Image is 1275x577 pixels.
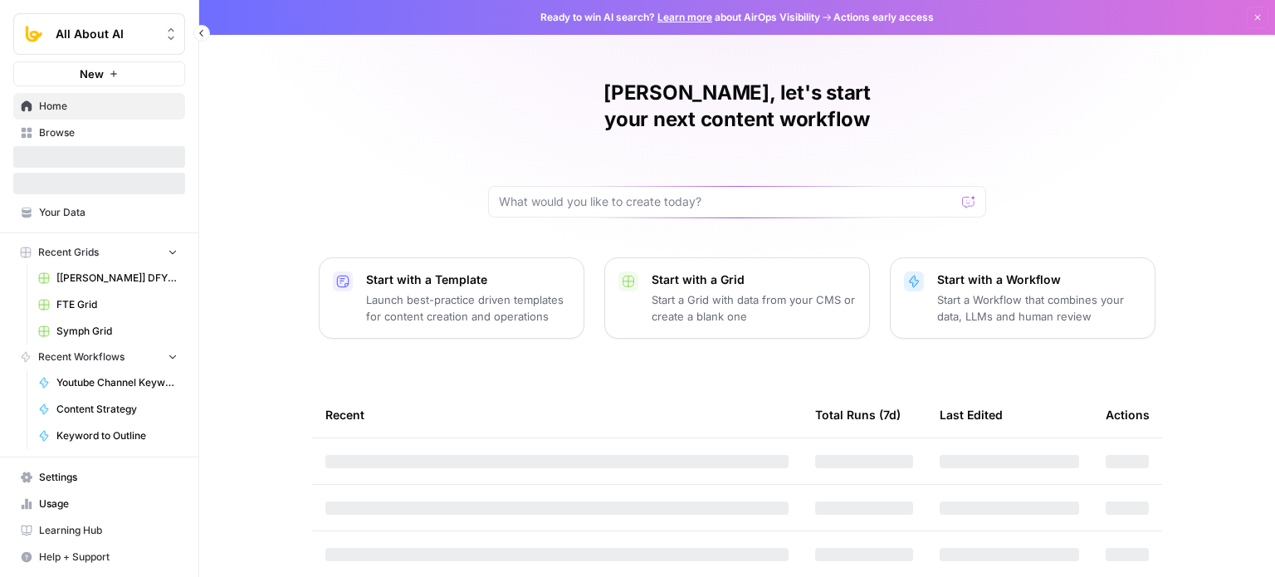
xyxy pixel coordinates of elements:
[56,26,156,42] span: All About AI
[13,517,185,544] a: Learning Hub
[657,11,712,23] a: Learn more
[13,240,185,265] button: Recent Grids
[540,10,820,25] span: Ready to win AI search? about AirOps Visibility
[31,291,185,318] a: FTE Grid
[39,550,178,565] span: Help + Support
[366,291,570,325] p: Launch best-practice driven templates for content creation and operations
[39,99,178,114] span: Home
[31,396,185,423] a: Content Strategy
[940,392,1003,438] div: Last Edited
[56,375,178,390] span: Youtube Channel Keyword Research
[39,496,178,511] span: Usage
[56,324,178,339] span: Symph Grid
[13,199,185,226] a: Your Data
[1106,392,1150,438] div: Actions
[652,291,856,325] p: Start a Grid with data from your CMS or create a blank one
[56,402,178,417] span: Content Strategy
[13,61,185,86] button: New
[652,271,856,288] p: Start with a Grid
[31,369,185,396] a: Youtube Channel Keyword Research
[31,265,185,291] a: [[PERSON_NAME]] DFY POC👨‍🦲
[815,392,901,438] div: Total Runs (7d)
[13,13,185,55] button: Workspace: All About AI
[31,423,185,449] a: Keyword to Outline
[890,257,1155,339] button: Start with a WorkflowStart a Workflow that combines your data, LLMs and human review
[319,257,584,339] button: Start with a TemplateLaunch best-practice driven templates for content creation and operations
[39,470,178,485] span: Settings
[366,271,570,288] p: Start with a Template
[38,245,99,260] span: Recent Grids
[56,428,178,443] span: Keyword to Outline
[499,193,955,210] input: What would you like to create today?
[13,464,185,491] a: Settings
[39,205,178,220] span: Your Data
[488,80,986,133] h1: [PERSON_NAME], let's start your next content workflow
[13,345,185,369] button: Recent Workflows
[833,10,934,25] span: Actions early access
[56,297,178,312] span: FTE Grid
[13,120,185,146] a: Browse
[937,291,1141,325] p: Start a Workflow that combines your data, LLMs and human review
[56,271,178,286] span: [[PERSON_NAME]] DFY POC👨‍🦲
[39,125,178,140] span: Browse
[38,350,125,364] span: Recent Workflows
[39,523,178,538] span: Learning Hub
[13,93,185,120] a: Home
[19,19,49,49] img: All About AI Logo
[80,66,104,82] span: New
[604,257,870,339] button: Start with a GridStart a Grid with data from your CMS or create a blank one
[937,271,1141,288] p: Start with a Workflow
[31,318,185,345] a: Symph Grid
[13,544,185,570] button: Help + Support
[13,491,185,517] a: Usage
[325,392,789,438] div: Recent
